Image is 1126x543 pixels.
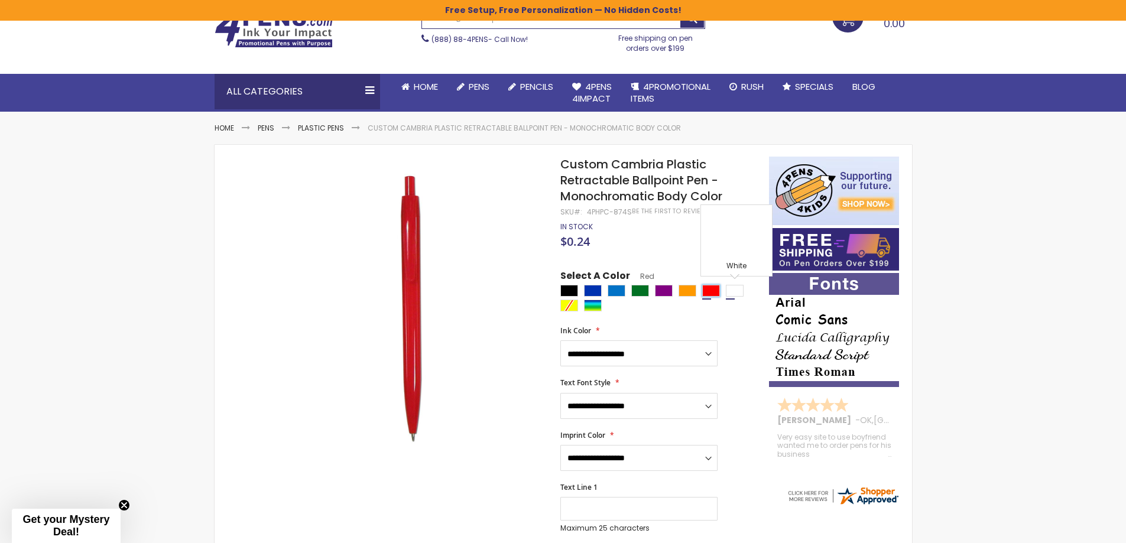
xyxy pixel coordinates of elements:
a: Pencils [499,74,563,100]
a: 4Pens4impact [563,74,621,112]
a: Specials [773,74,843,100]
span: Text Font Style [560,378,611,388]
div: Very easy site to use boyfriend wanted me to order pens for his business [777,433,892,459]
p: Maximum 25 characters [560,524,718,533]
span: Get your Mystery Deal! [22,513,109,538]
a: Home [392,74,447,100]
span: [GEOGRAPHIC_DATA] [874,414,960,426]
span: Home [414,80,438,93]
div: Black [560,285,578,297]
span: Blog [852,80,875,93]
span: Red [630,271,654,281]
span: Imprint Color [560,430,605,440]
strong: SKU [560,207,582,217]
div: Free shipping on pen orders over $199 [606,29,705,53]
span: 4PROMOTIONAL ITEMS [631,80,710,105]
a: Pens [447,74,499,100]
img: 4pens 4 kids [769,157,899,225]
div: Availability [560,222,593,232]
img: 4Pens Custom Pens and Promotional Products [215,10,333,48]
li: Custom Cambria Plastic Retractable Ballpoint Pen - Monochromatic Body Color [368,123,681,133]
div: Purple [655,285,673,297]
a: Blog [843,74,885,100]
span: Pencils [520,80,553,93]
div: Blue Light [608,285,625,297]
div: White [704,261,769,273]
span: Ink Color [560,326,591,336]
div: Green [631,285,649,297]
a: 4PROMOTIONALITEMS [621,74,720,112]
div: 4PHPC-874S [587,207,632,217]
img: 4pens.com widget logo [786,485,900,506]
a: Rush [720,74,773,100]
span: 4Pens 4impact [572,80,612,105]
span: Specials [795,80,833,93]
span: Rush [741,80,764,93]
span: - , [855,414,960,426]
img: image_5__4_1.jpg [275,174,545,444]
span: Pens [469,80,489,93]
img: font-personalization-examples [769,273,899,387]
span: - Call Now! [431,34,528,44]
img: Free shipping on orders over $199 [769,228,899,271]
span: Text Line 1 [560,482,598,492]
div: Blue [584,285,602,297]
span: Select A Color [560,269,630,285]
span: Custom Cambria Plastic Retractable Ballpoint Pen - Monochromatic Body Color [560,156,722,204]
div: Orange [679,285,696,297]
a: 4pens.com certificate URL [786,499,900,509]
div: Assorted [584,300,602,311]
a: (888) 88-4PENS [431,34,488,44]
div: All Categories [215,74,380,109]
span: [PERSON_NAME] [777,414,855,426]
div: White [726,285,744,297]
a: Be the first to review this product [632,207,756,216]
button: Close teaser [118,499,130,511]
span: OK [860,414,872,426]
span: In stock [560,222,593,232]
span: $0.24 [560,233,590,249]
a: Pens [258,123,274,133]
span: 0.00 [884,16,905,31]
div: Get your Mystery Deal!Close teaser [12,509,121,543]
div: Red [702,285,720,297]
a: Plastic Pens [298,123,344,133]
a: Home [215,123,234,133]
